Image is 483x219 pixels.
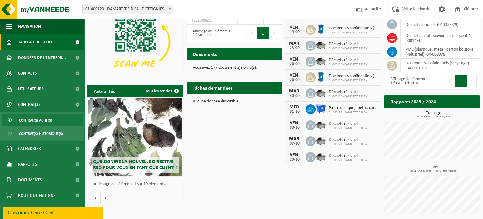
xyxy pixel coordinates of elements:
[329,58,367,63] span: Déchets résiduels
[329,79,378,82] span: 01-000120 - DAMART T.S.D SA
[2,127,83,139] a: Contrat(s) historique(s)
[19,114,52,126] span: Contrat(s) actif(s)
[18,34,52,50] span: Tableau de bord
[288,121,301,126] div: VEN.
[3,205,104,219] iframe: chat widget
[18,50,66,66] span: Données de l'entrepr...
[193,99,276,104] p: Aucune donnée disponible.
[288,94,301,98] div: 30-09
[288,30,301,34] div: 19-09
[187,48,223,60] h2: Documents
[87,85,121,97] h2: Actualités
[316,135,326,146] img: WB-5000-GAL-GY-01
[18,19,41,34] span: Navigation
[93,159,177,170] span: Que signifie la nouvelle directive RED pour vous en tant que client ?
[384,95,442,107] h2: Rapports 2025 / 2024
[387,74,429,88] div: Affichage de l'élément 1 à 4 sur 4 éléments
[387,115,480,118] span: 2024: 3,610 t - 2025: 0,000 t
[288,73,301,78] div: VEN.
[288,25,301,30] div: VEN.
[329,47,367,51] span: 01-000120 - DAMART T.S.D SA
[329,158,367,162] span: 01-000120 - DAMART T.S.D SA
[316,151,326,162] img: WB-5000-GAL-GY-01
[329,31,378,35] span: 01-000120 - DAMART T.S.D SA
[455,75,467,87] button: 1
[193,66,276,70] p: Vous avez 177 document(s) non lu(s).
[401,59,480,72] td: documents confidentiels (recyclage) (04-001073)
[288,57,301,62] div: VEN.
[269,27,279,39] button: Next
[288,110,301,114] div: 01-10
[426,107,479,120] a: Consulter les rapports
[288,78,301,82] div: 26-09
[387,111,480,118] h3: Tonnage
[18,172,42,188] span: Documents
[19,128,63,140] span: Contrat(s) historique(s)
[288,105,301,110] div: MER.
[288,62,301,66] div: 26-09
[329,111,378,114] span: 01-000120 - DAMART T.S.D SA
[83,5,173,14] span: 01-000120 - DAMART T.S.D SA - DOTTIGNIES
[288,46,301,50] div: 23-09
[329,137,367,142] span: Déchets résiduels
[316,24,326,34] img: WB-0240-HPE-BE-09
[401,45,480,59] td: PMC (plastique, métal, carton boisson) (industriel) (04-000978)
[329,26,378,31] span: Documents confidentiels (recyclage)
[329,63,367,67] span: 01-000120 - DAMART T.S.D SA
[18,81,44,97] span: Utilisateurs
[2,114,83,126] a: Contrat(s) actif(s)
[329,122,367,127] span: Déchets résiduels
[94,182,180,187] p: Affichage de l'élément 1 sur 10 éléments
[401,18,480,31] td: déchets résiduels (04-000029)
[401,31,480,45] td: déchet à haut pouvoir calorifique (04-000149)
[190,26,231,40] div: Affichage de l'élément 1 à 1 sur 1 éléments
[18,66,37,81] span: Contacts
[18,188,56,203] span: Boutique en ligne
[329,127,367,130] span: 01-000120 - DAMART T.S.D SA
[257,27,269,39] button: 1
[101,192,110,204] button: Volgende
[288,41,301,46] div: MAR.
[316,87,326,98] img: WB-5000-GAL-GY-01
[187,82,239,94] h2: Tâches demandées
[329,42,367,47] span: Déchets résiduels
[288,89,301,94] div: MAR.
[288,157,301,162] div: 10-10
[247,27,257,39] button: Previous
[445,75,455,87] button: Previous
[316,40,326,50] img: WB-5000-GAL-GY-01
[329,142,367,146] span: 01-000120 - DAMART T.S.D SA
[329,74,378,79] span: Documents confidentiels (recyclage)
[18,97,40,112] span: Contrat(s)
[288,152,301,157] div: VEN.
[329,95,367,98] span: 01-000120 - DAMART T.S.D SA
[316,103,326,114] img: WB-1100-HPE-BE-01
[18,157,37,172] span: Rapports
[329,153,367,158] span: Déchets résiduels
[329,90,367,95] span: Déchets résiduels
[91,192,101,204] button: Vorige
[288,137,301,142] div: MAR.
[82,5,173,14] span: 01-000120 - DAMART T.S.D SA - DOTTIGNIES
[141,85,183,97] a: Tous les articles
[387,165,480,173] h3: Cube
[316,56,326,66] img: WB-5000-GAL-GY-01
[316,119,326,130] img: WB-5000-GAL-GY-01
[467,75,477,87] button: Next
[87,6,183,78] img: Download de VHEPlus App
[191,18,233,23] span: RED25006815
[288,142,301,146] div: 07-10
[329,106,378,111] span: Pmc (plastique, métal, carton boisson) (industriel)
[316,72,326,82] img: WB-0240-HPE-BE-09
[288,126,301,130] div: 03-10
[18,141,41,157] span: Calendrier
[387,170,480,173] span: 2024: 558,600 m3 - 2025: 388,940 m3
[18,203,65,219] span: Conditions d'accepta...
[88,98,182,176] a: Que signifie la nouvelle directive RED pour vous en tant que client ?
